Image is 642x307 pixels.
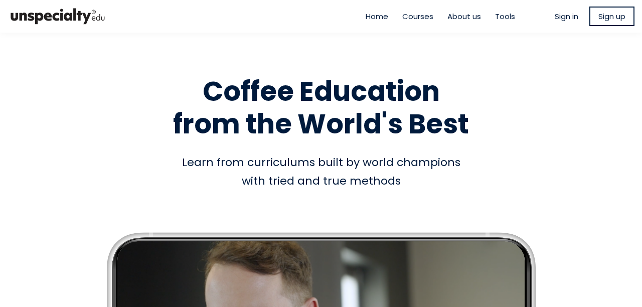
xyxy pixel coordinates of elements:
[35,153,607,191] div: Learn from curriculums built by world champions with tried and true methods
[35,75,607,140] h1: Coffee Education from the World's Best
[8,4,108,29] img: bc390a18feecddb333977e298b3a00a1.png
[589,7,634,26] a: Sign up
[366,11,388,22] a: Home
[447,11,481,22] a: About us
[495,11,515,22] a: Tools
[598,11,625,22] span: Sign up
[402,11,433,22] a: Courses
[555,11,578,22] a: Sign in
